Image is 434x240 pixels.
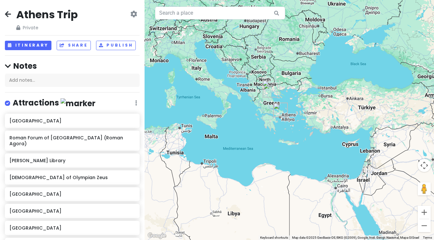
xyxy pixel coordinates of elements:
[146,232,168,240] img: Google
[9,225,135,231] h6: [GEOGRAPHIC_DATA]
[5,61,140,71] h4: Notes
[61,98,95,108] img: marker
[260,235,288,240] button: Keyboard shortcuts
[9,158,135,163] h6: [PERSON_NAME] Library
[418,159,431,172] button: Map camera controls
[9,118,135,124] h6: [GEOGRAPHIC_DATA]
[9,135,135,147] h6: Roman Forum of [GEOGRAPHIC_DATA] (Roman Agora)
[96,41,136,50] button: Publish
[155,7,285,20] input: Search a place
[273,103,288,117] div: Mount Lycabettus
[423,236,432,239] a: Terms (opens in new tab)
[16,8,78,21] h2: Athens Trip
[292,236,419,239] span: Map data ©2025 GeoBasis-DE/BKG (©2009), Google, Inst. Geogr. Nacional, Mapa GISrael
[9,208,135,214] h6: [GEOGRAPHIC_DATA]
[418,182,431,195] button: Drag Pegman onto the map to open Street View
[5,74,140,87] div: Add notes...
[146,232,168,240] a: Open this area in Google Maps (opens a new window)
[273,103,287,117] div: Kallithea Central Market (Pontic Market)
[13,98,95,108] h4: Attractions
[273,103,288,117] div: Monastiraki
[9,175,135,180] h6: [DEMOGRAPHIC_DATA] of Olympian Zeus
[418,219,431,232] button: Zoom out
[262,80,280,98] div: Mount Olympus National Park
[57,41,91,50] button: Share
[9,191,135,197] h6: [GEOGRAPHIC_DATA]
[418,206,431,219] button: Zoom in
[16,24,78,31] span: Private
[5,41,51,50] button: Itinerary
